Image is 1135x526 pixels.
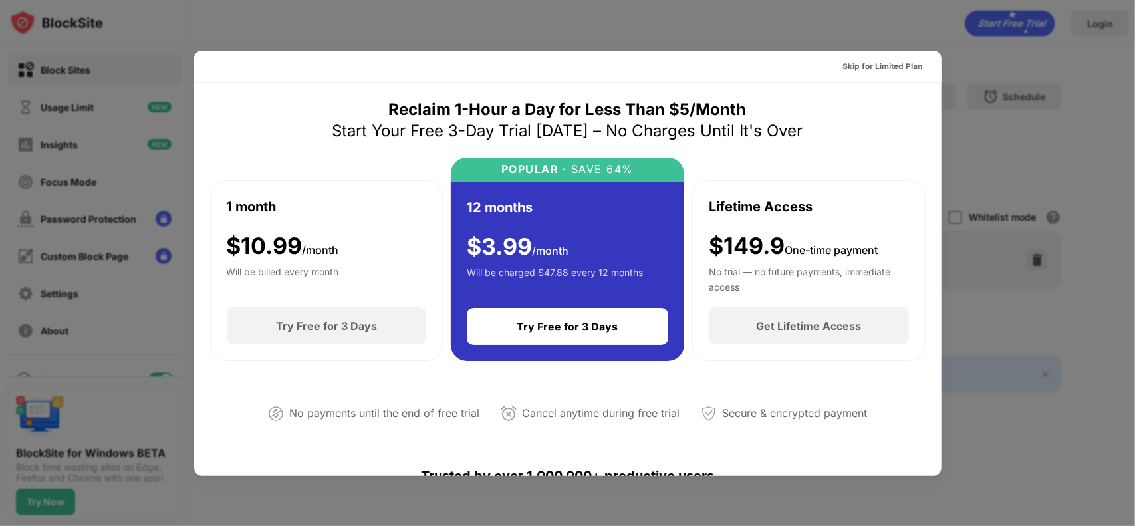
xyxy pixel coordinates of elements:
span: /month [303,243,339,257]
div: $ 10.99 [227,233,339,260]
div: Secure & encrypted payment [722,404,867,423]
div: Lifetime Access [709,197,813,217]
div: Will be charged $47.88 every 12 months [467,265,643,292]
img: cancel-anytime [501,406,517,422]
img: not-paying [268,406,284,422]
div: Trusted by over 1,000,000+ productive users [210,444,926,508]
span: /month [532,244,568,257]
div: Try Free for 3 Days [517,320,618,333]
div: Reclaim 1-Hour a Day for Less Than $5/Month [389,99,747,120]
div: POPULAR · [501,163,567,176]
div: Will be billed every month [227,265,339,291]
div: Cancel anytime during free trial [522,404,680,423]
img: secured-payment [701,406,717,422]
div: No payments until the end of free trial [289,404,479,423]
div: Skip for Limited Plan [843,60,923,73]
div: 12 months [467,197,533,217]
div: SAVE 64% [567,163,634,176]
div: No trial — no future payments, immediate access [709,265,909,291]
div: Start Your Free 3-Day Trial [DATE] – No Charges Until It's Over [332,120,803,142]
div: $ 3.99 [467,233,568,261]
div: Try Free for 3 Days [276,319,377,332]
div: 1 month [227,197,277,217]
div: $149.9 [709,233,878,260]
div: Get Lifetime Access [756,319,861,332]
span: One-time payment [785,243,878,257]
